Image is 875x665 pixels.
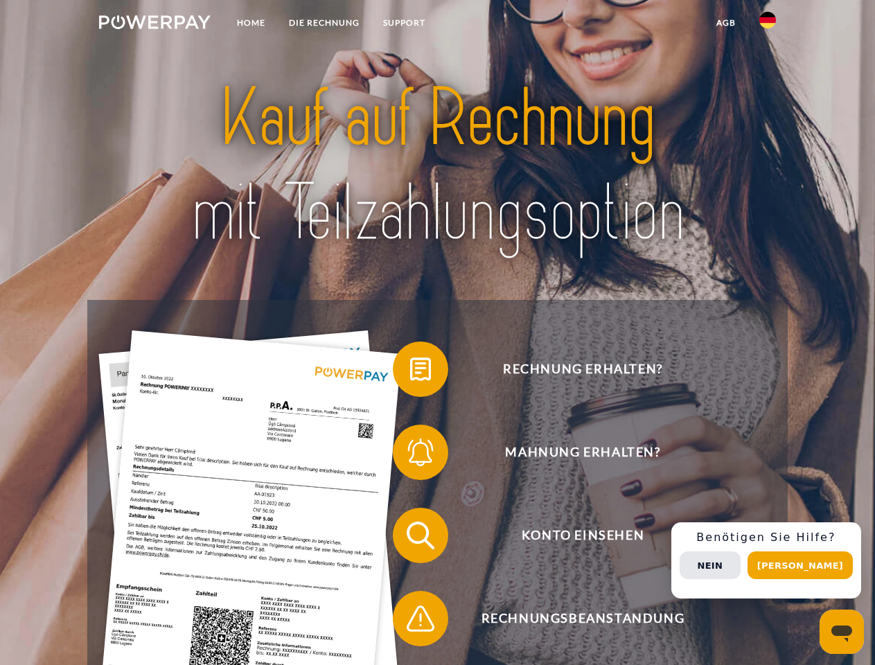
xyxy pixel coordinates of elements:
span: Rechnung erhalten? [413,342,752,397]
img: logo-powerpay-white.svg [99,15,211,29]
a: SUPPORT [371,10,437,35]
img: qb_search.svg [403,518,438,553]
img: title-powerpay_de.svg [132,66,743,265]
a: agb [705,10,748,35]
button: Rechnungsbeanstandung [393,591,753,646]
button: Konto einsehen [393,508,753,563]
button: Mahnung erhalten? [393,425,753,480]
iframe: Schaltfläche zum Öffnen des Messaging-Fensters [820,610,864,654]
h3: Benötigen Sie Hilfe? [680,531,853,544]
img: qb_warning.svg [403,601,438,636]
img: qb_bill.svg [403,352,438,387]
a: DIE RECHNUNG [277,10,371,35]
img: de [759,12,776,28]
span: Konto einsehen [413,508,752,563]
span: Rechnungsbeanstandung [413,591,752,646]
button: [PERSON_NAME] [748,551,853,579]
div: Schnellhilfe [671,522,861,598]
button: Rechnung erhalten? [393,342,753,397]
img: qb_bell.svg [403,435,438,470]
span: Mahnung erhalten? [413,425,752,480]
button: Nein [680,551,741,579]
a: Home [225,10,277,35]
